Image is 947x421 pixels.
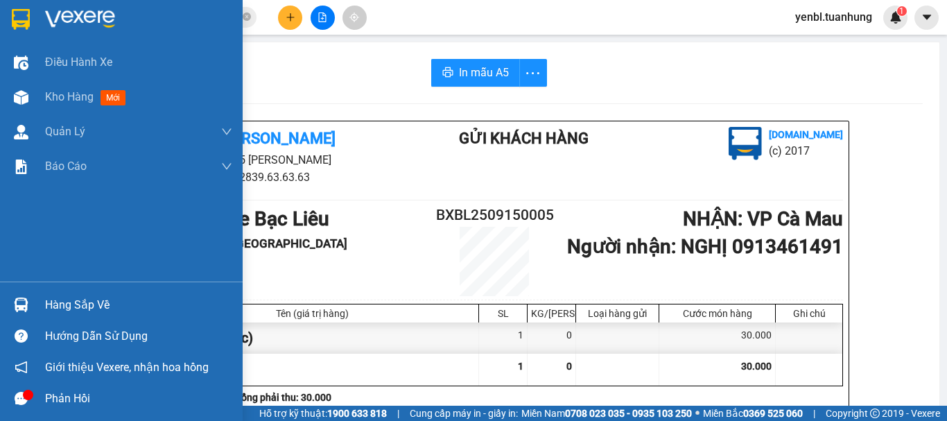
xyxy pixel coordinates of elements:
strong: 0369 525 060 [743,408,803,419]
button: printerIn mẫu A5 [431,59,520,87]
img: logo-vxr [12,9,30,30]
button: more [519,59,547,87]
span: | [397,406,399,421]
span: mới [101,90,125,105]
img: warehouse-icon [14,90,28,105]
b: Tổng phải thu: 30.000 [236,392,331,403]
button: caret-down [914,6,939,30]
b: Người nhận : NGHỊ 0913461491 [567,235,843,258]
span: close-circle [243,11,251,24]
span: 1 [518,361,523,372]
sup: 1 [897,6,907,16]
span: Điều hành xe [45,53,112,71]
span: Hỗ trợ kỹ thuật: [259,406,387,421]
b: Người gửi : sang [GEOGRAPHIC_DATA] [146,237,347,250]
span: yenbl.tuanhung [784,8,883,26]
b: [PERSON_NAME] [219,130,336,147]
strong: 1900 633 818 [327,408,387,419]
span: Quản Lý [45,123,85,140]
span: In mẫu A5 [459,64,509,81]
span: Báo cáo [45,157,87,175]
div: 30.000 [659,323,776,354]
button: aim [342,6,367,30]
div: Cước món hàng [663,308,772,319]
h2: BXBL2509150005 [436,204,553,227]
strong: 0708 023 035 - 0935 103 250 [565,408,692,419]
img: solution-icon [14,160,28,174]
button: plus [278,6,302,30]
div: 0 [528,323,576,354]
div: Hàng sắp về [45,295,232,316]
div: KG/[PERSON_NAME] [531,308,572,319]
div: Tên (giá trị hàng) [150,308,475,319]
span: Miền Nam [521,406,692,421]
span: Miền Bắc [703,406,803,421]
span: notification [15,361,28,374]
div: Loại hàng gửi [580,308,655,319]
img: warehouse-icon [14,55,28,70]
span: ⚪️ [695,411,700,416]
b: [DOMAIN_NAME] [769,129,843,140]
span: printer [442,67,453,80]
span: close-circle [243,12,251,21]
div: 1 [479,323,528,354]
li: (c) 2017 [769,142,843,160]
span: message [15,392,28,405]
span: 1 [899,6,904,16]
span: down [221,161,232,172]
img: warehouse-icon [14,125,28,139]
b: Gửi khách hàng [459,130,589,147]
span: more [520,65,546,82]
span: caret-down [921,11,933,24]
div: Hướng dẫn sử dụng [45,326,232,347]
span: | [813,406,815,421]
span: Kho hàng [45,90,94,103]
div: Phản hồi [45,388,232,409]
div: SL [483,308,523,319]
span: 30.000 [741,361,772,372]
b: NHẬN : VP Cà Mau [683,207,843,230]
div: Ghi chú [779,308,839,319]
img: warehouse-icon [14,298,28,312]
div: 1 bao thư (Khác) [146,323,479,354]
span: 0 [566,361,572,372]
span: down [221,126,232,137]
span: plus [286,12,295,22]
img: icon-new-feature [889,11,902,24]
span: Cung cấp máy in - giấy in: [410,406,518,421]
li: 85 [PERSON_NAME] [146,151,403,169]
span: question-circle [15,329,28,343]
button: file-add [311,6,335,30]
li: 02839.63.63.63 [146,169,403,186]
span: Giới thiệu Vexere, nhận hoa hồng [45,359,209,376]
span: file-add [318,12,327,22]
img: logo.jpg [729,127,762,160]
span: copyright [870,409,880,418]
span: aim [349,12,359,22]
